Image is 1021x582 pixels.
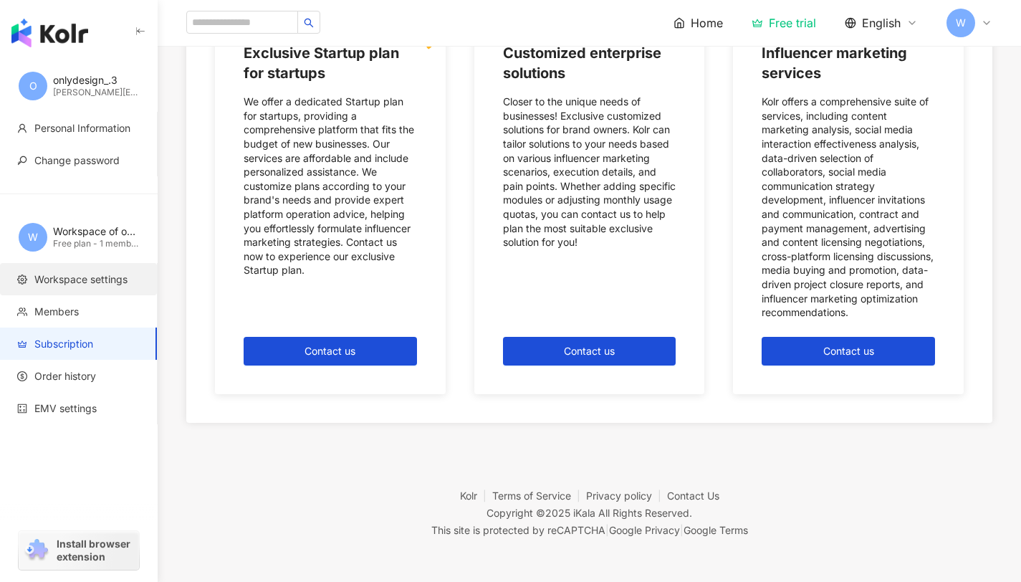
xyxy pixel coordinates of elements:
[762,337,935,366] button: Contact us
[34,401,97,416] span: EMV settings
[17,404,27,414] span: calculator
[244,95,417,320] div: We offer a dedicated Startup plan for startups, providing a comprehensive platform that fits the ...
[304,18,314,28] span: search
[57,538,135,563] span: Install browser extension
[34,337,93,351] span: Subscription
[674,15,723,31] a: Home
[244,43,417,83] div: Exclusive Startup plan for startups
[244,337,417,366] button: Contact us
[34,272,128,287] span: Workspace settings
[34,121,130,135] span: Personal Information
[492,490,586,502] a: Terms of Service
[680,524,684,536] span: |
[862,15,901,31] span: English
[34,305,79,319] span: Members
[431,522,748,539] span: This site is protected by reCAPTCHA
[823,345,874,357] span: Contact us
[53,238,139,250] div: Free plan - 1 member(s)
[752,16,816,30] a: Free trial
[34,369,96,383] span: Order history
[573,507,595,519] a: iKala
[29,78,37,94] span: O
[17,123,27,133] span: user
[609,524,680,536] a: Google Privacy
[53,73,139,87] div: onlydesign_.3
[691,15,723,31] span: Home
[53,224,139,239] div: Workspace of onlydesign_.3
[586,490,667,502] a: Privacy policy
[503,43,676,83] div: Customized enterprise solutions
[11,19,88,47] img: logo
[503,337,676,366] button: Contact us
[17,371,27,381] span: dollar
[956,15,966,31] span: W
[605,524,609,536] span: |
[667,490,719,502] a: Contact Us
[762,95,935,320] div: Kolr offers a comprehensive suite of services, including content marketing analysis, social media...
[53,87,139,99] div: [PERSON_NAME][EMAIL_ADDRESS][DOMAIN_NAME]
[564,345,615,357] span: Contact us
[34,153,120,168] span: Change password
[28,229,38,245] span: W
[19,531,139,570] a: chrome extensionInstall browser extension
[503,95,676,320] div: Closer to the unique needs of businesses! Exclusive customized solutions for brand owners. Kolr c...
[17,156,27,166] span: key
[486,507,692,519] div: Copyright © 2025 All Rights Reserved.
[460,490,492,502] a: Kolr
[762,43,935,83] div: Influencer marketing services
[684,524,748,536] a: Google Terms
[23,539,50,562] img: chrome extension
[305,345,355,357] span: Contact us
